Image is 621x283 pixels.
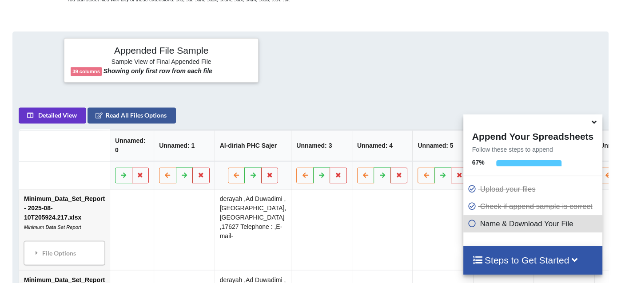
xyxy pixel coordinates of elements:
[71,45,252,57] h4: Appended File Sample
[215,189,291,270] td: derayah ,Ad Duwadimi ,[GEOGRAPHIC_DATA], [GEOGRAPHIC_DATA] ,17627 Telephone : ,E-mail-
[154,130,215,161] th: Unnamed: 1
[215,130,291,161] th: Al-diriah PHC Sajer
[468,201,600,212] p: Check if append sample is correct
[463,129,602,142] h4: Append Your Spreadsheets
[19,107,86,123] button: Detailed View
[24,224,81,230] i: Minimum Data Set Report
[110,130,154,161] th: Unnamed: 0
[352,130,413,161] th: Unnamed: 4
[291,130,352,161] th: Unnamed: 3
[19,189,110,270] td: Minimum_Data_Set_Report - 2025-08-10T205924.217.xlsx
[72,69,100,74] b: 39 columns
[468,184,600,195] p: Upload your files
[472,255,593,266] h4: Steps to Get Started
[71,58,252,67] h6: Sample View of Final Appended File
[472,159,485,166] b: 67 %
[468,218,600,229] p: Name & Download Your File
[413,130,474,161] th: Unnamed: 5
[463,145,602,154] p: Follow these steps to append
[27,244,102,262] div: File Options
[103,67,212,75] b: Showing only first row from each file
[88,107,176,123] button: Read All Files Options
